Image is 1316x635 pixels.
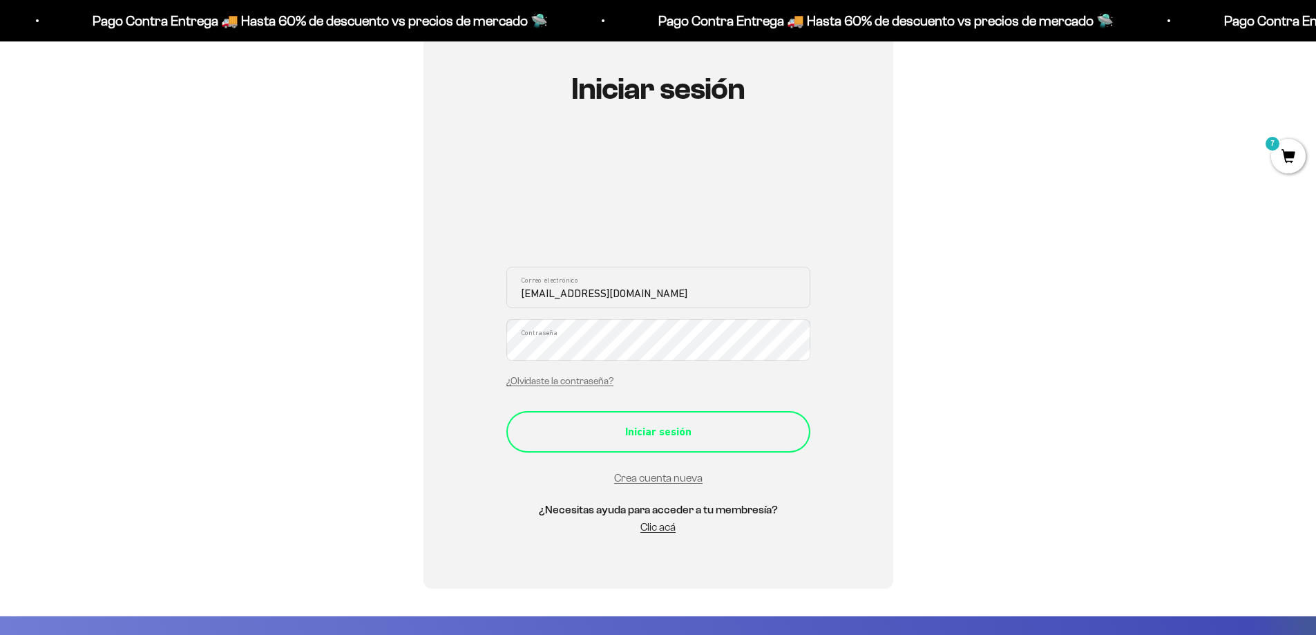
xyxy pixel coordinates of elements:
a: ¿Olvidaste la contraseña? [506,376,613,386]
h5: ¿Necesitas ayuda para acceder a tu membresía? [506,501,810,519]
a: 7 [1271,150,1306,165]
iframe: Social Login Buttons [506,146,810,250]
button: Iniciar sesión [506,411,810,453]
p: Pago Contra Entrega 🚚 Hasta 60% de descuento vs precios de mercado 🛸 [645,10,1100,32]
p: Pago Contra Entrega 🚚 Hasta 60% de descuento vs precios de mercado 🛸 [79,10,534,32]
div: Iniciar sesión [534,423,783,441]
a: Clic acá [640,521,676,533]
mark: 7 [1264,135,1281,152]
a: Crea cuenta nueva [614,472,703,484]
h1: Iniciar sesión [506,73,810,106]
